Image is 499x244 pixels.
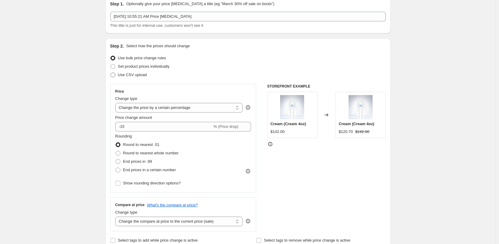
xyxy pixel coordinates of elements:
[280,95,304,119] img: CR-1-2021BOTTLES-1000X1000_80x.jpg
[115,210,138,215] span: Change type
[118,56,166,60] span: Use bulk price change rules
[349,95,373,119] img: CR-1-2021BOTTLES-1000X1000_80x.jpg
[115,202,145,207] h3: Compare at price
[110,43,124,49] h2: Step 2.
[126,1,274,7] p: Optionally give your price [MEDICAL_DATA] a title (eg "March 30% off sale on boots")
[267,84,386,89] h6: STOREFRONT EXAMPLE
[264,238,350,242] span: Select tags to remove while price change is active
[110,12,386,21] input: 30% off holiday sale
[245,104,251,110] div: help
[213,124,238,129] span: % (Price drop)
[123,142,159,147] span: Round to nearest .01
[123,151,179,155] span: Round to nearest whole number
[115,89,124,94] h3: Price
[123,181,181,185] span: Show rounding direction options?
[339,129,353,135] div: $120.70
[123,159,152,164] span: End prices in .99
[271,122,306,126] span: Cream (Cream 4oz)
[118,73,147,77] span: Use CSV upload
[118,238,198,242] span: Select tags to add while price change is active
[339,122,374,126] span: Cream (Cream 4oz)
[118,64,170,69] span: Set product prices individually
[245,218,251,224] div: help
[115,96,138,101] span: Change type
[110,23,203,28] span: This title is just for internal use, customers won't see it
[110,1,124,7] h2: Step 1.
[123,168,176,172] span: End prices in a certain number
[147,203,198,207] button: What's the compare at price?
[126,43,190,49] p: Select how the prices should change
[355,129,369,135] strike: $142.00
[115,134,132,138] span: Rounding
[115,122,212,131] input: -15
[271,129,285,135] div: $142.00
[115,115,152,120] span: Price change amount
